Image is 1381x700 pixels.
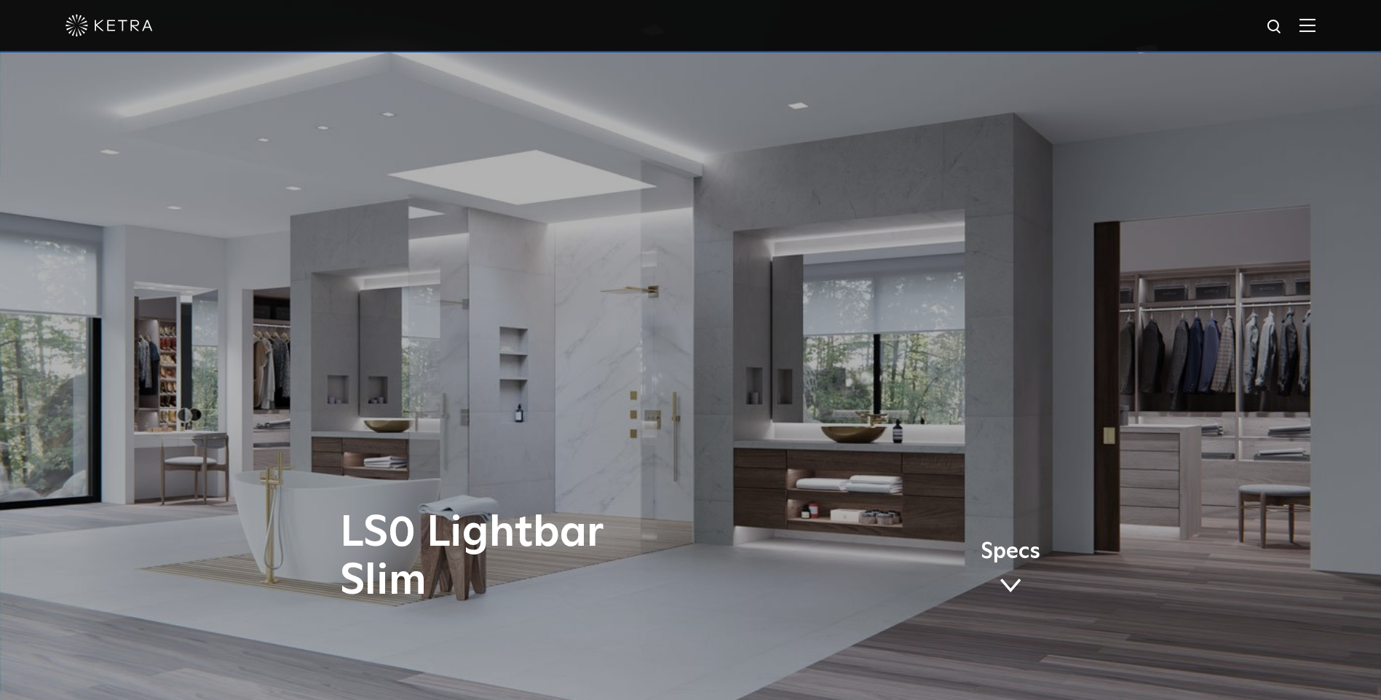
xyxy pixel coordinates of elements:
[981,541,1040,598] a: Specs
[1299,18,1315,32] img: Hamburger%20Nav.svg
[981,541,1040,562] span: Specs
[1266,18,1284,36] img: search icon
[340,509,751,605] h1: LS0 Lightbar Slim
[66,15,153,36] img: ketra-logo-2019-white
